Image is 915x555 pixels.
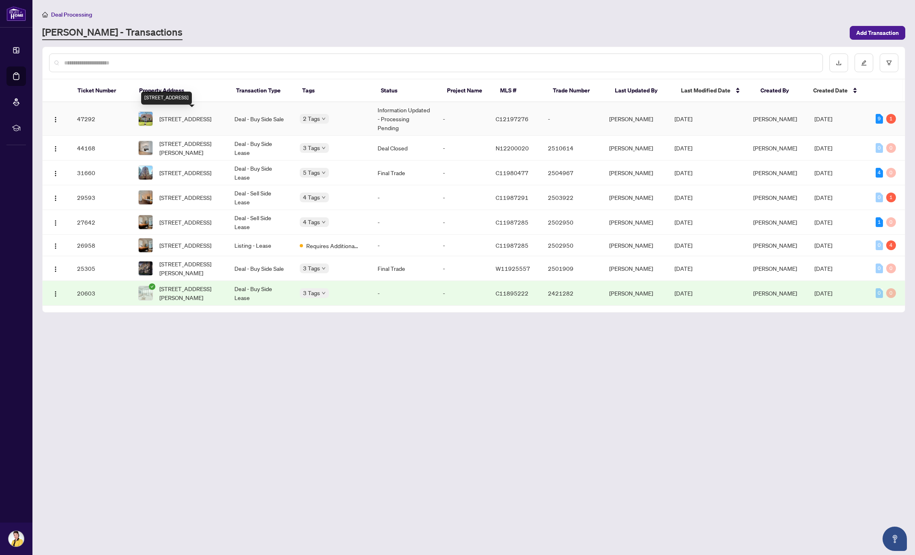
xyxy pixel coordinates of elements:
[49,112,62,125] button: Logo
[436,281,489,306] td: -
[603,185,668,210] td: [PERSON_NAME]
[814,265,832,272] span: [DATE]
[322,220,326,224] span: down
[608,79,674,102] th: Last Updated By
[674,144,692,152] span: [DATE]
[71,185,132,210] td: 29593
[814,242,832,249] span: [DATE]
[496,194,528,201] span: C11987291
[674,169,692,176] span: [DATE]
[306,241,359,250] span: Requires Additional Docs
[6,6,26,21] img: logo
[322,171,326,175] span: down
[139,238,152,252] img: thumbnail-img
[52,291,59,297] img: Logo
[814,115,832,122] span: [DATE]
[886,193,896,202] div: 1
[139,286,152,300] img: thumbnail-img
[371,281,437,306] td: -
[71,79,133,102] th: Ticket Number
[603,102,668,136] td: [PERSON_NAME]
[813,86,848,95] span: Created Date
[49,287,62,300] button: Logo
[303,288,320,298] span: 3 Tags
[322,146,326,150] span: down
[541,210,603,235] td: 2502950
[876,143,883,153] div: 0
[876,193,883,202] div: 0
[49,239,62,252] button: Logo
[876,240,883,250] div: 0
[228,256,294,281] td: Deal - Buy Side Sale
[856,26,899,39] span: Add Transaction
[494,79,547,102] th: MLS #
[436,256,489,281] td: -
[886,168,896,178] div: 0
[149,283,155,290] span: check-circle
[228,185,294,210] td: Deal - Sell Side Lease
[876,264,883,273] div: 0
[371,136,437,161] td: Deal Closed
[374,79,440,102] th: Status
[496,242,528,249] span: C11987285
[440,79,494,102] th: Project Name
[829,54,848,72] button: download
[861,60,867,66] span: edit
[496,115,528,122] span: C12197276
[71,161,132,185] td: 31660
[52,146,59,152] img: Logo
[303,264,320,273] span: 3 Tags
[603,235,668,256] td: [PERSON_NAME]
[303,143,320,152] span: 3 Tags
[436,136,489,161] td: -
[753,115,797,122] span: [PERSON_NAME]
[855,54,873,72] button: edit
[52,170,59,177] img: Logo
[541,102,603,136] td: -
[159,168,211,177] span: [STREET_ADDRESS]
[139,215,152,229] img: thumbnail-img
[541,281,603,306] td: 2421282
[886,60,892,66] span: filter
[674,242,692,249] span: [DATE]
[371,185,437,210] td: -
[52,195,59,201] img: Logo
[371,161,437,185] td: Final Trade
[139,261,152,275] img: thumbnail-img
[880,54,898,72] button: filter
[159,114,211,123] span: [STREET_ADDRESS]
[876,217,883,227] div: 1
[228,161,294,185] td: Deal - Buy Side Lease
[876,114,883,124] div: 9
[603,161,668,185] td: [PERSON_NAME]
[546,79,608,102] th: Trade Number
[674,289,692,297] span: [DATE]
[49,141,62,154] button: Logo
[814,289,832,297] span: [DATE]
[876,288,883,298] div: 0
[836,60,842,66] span: download
[814,144,832,152] span: [DATE]
[886,143,896,153] div: 0
[753,265,797,272] span: [PERSON_NAME]
[753,194,797,201] span: [PERSON_NAME]
[674,265,692,272] span: [DATE]
[322,291,326,295] span: down
[436,185,489,210] td: -
[303,193,320,202] span: 4 Tags
[303,168,320,177] span: 5 Tags
[754,79,807,102] th: Created By
[674,79,754,102] th: Last Modified Date
[71,102,132,136] td: 47292
[71,281,132,306] td: 20603
[876,168,883,178] div: 4
[228,102,294,136] td: Deal - Buy Side Sale
[228,235,294,256] td: Listing - Lease
[496,169,528,176] span: C11980477
[886,114,896,124] div: 1
[603,281,668,306] td: [PERSON_NAME]
[51,11,92,18] span: Deal Processing
[674,194,692,201] span: [DATE]
[886,288,896,298] div: 0
[886,264,896,273] div: 0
